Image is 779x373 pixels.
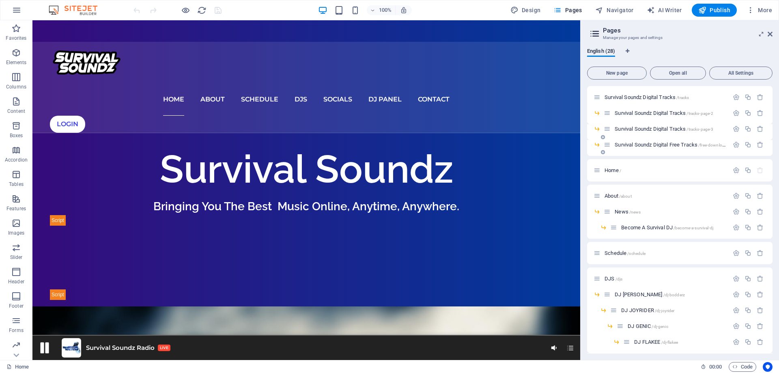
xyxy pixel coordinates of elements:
[757,192,764,199] div: Remove
[757,224,764,231] div: Remove
[757,291,764,298] div: Remove
[745,291,751,298] div: Duplicate
[733,339,740,345] div: Settings
[733,275,740,282] div: Settings
[632,339,729,345] div: DJ FLAKEE/dj-flakee
[655,308,675,313] span: /dj-joyrider
[733,208,740,215] div: Settings
[625,323,729,329] div: DJ GENIC/dj-genic
[591,71,643,75] span: New page
[10,132,23,139] p: Boxes
[619,225,729,230] div: Become A Survival DJ/become-a-survival-dj
[181,5,190,15] button: Click here to leave preview mode and continue editing
[612,110,729,116] div: Survival Soundz Digital Tracks/tracks-page-2
[745,208,751,215] div: Duplicate
[9,303,24,309] p: Footer
[587,67,647,80] button: New page
[517,323,527,332] div: Volume
[603,34,756,41] h3: Manage your pages and settings
[605,250,646,256] span: Click to open page
[603,27,773,34] h2: Pages
[733,167,740,174] div: Settings
[733,224,740,231] div: Settings
[367,5,396,15] button: 100%
[692,4,737,17] button: Publish
[533,323,543,332] div: Playlist
[709,362,722,372] span: 00 00
[587,46,615,58] span: English (28)
[674,226,713,230] span: /become-a-survival-dj
[757,339,764,345] div: Remove
[745,192,751,199] div: Duplicate
[602,168,729,173] div: Home/
[757,250,764,257] div: Remove
[757,141,764,148] div: Remove
[615,291,685,298] span: Click to open page
[745,275,751,282] div: Duplicate
[615,142,729,148] span: Survival Soundz Digital Free Tracks
[615,209,641,215] span: Click to open page
[507,4,544,17] button: Design
[745,250,751,257] div: Duplicate
[757,94,764,101] div: Remove
[757,275,764,282] div: Remove
[8,230,25,236] p: Images
[757,125,764,132] div: Remove
[743,4,775,17] button: More
[745,167,751,174] div: Duplicate
[510,6,541,14] span: Design
[605,167,621,173] span: Click to open page
[650,67,706,80] button: Open all
[587,48,773,63] div: Language Tabs
[654,71,702,75] span: Open all
[729,362,756,372] button: Code
[686,127,713,132] span: /tracks-page-3
[652,324,668,329] span: /dj-genic
[733,94,740,101] div: Settings
[612,209,729,214] div: News/news
[757,208,764,215] div: Remove
[602,193,729,198] div: About/about
[647,6,682,14] span: AI Writer
[605,94,689,100] span: Click to open page
[197,6,207,15] i: Reload page
[6,35,26,41] p: Favorites
[757,167,764,174] div: The startpage cannot be deleted
[7,108,25,114] p: Content
[676,95,689,100] span: /tracks
[592,4,637,17] button: Navigator
[643,4,685,17] button: AI Writer
[6,84,26,90] p: Columns
[615,126,713,132] span: Click to open page
[5,157,28,163] p: Accordion
[29,318,49,337] img: Survival Soundz Radio
[733,125,740,132] div: Settings
[732,362,753,372] span: Code
[605,276,622,282] span: Click to open page
[733,291,740,298] div: Settings
[698,143,729,147] span: /free-downloads
[612,126,729,132] div: Survival Soundz Digital Tracks/tracks-page-3
[602,95,729,100] div: Survival Soundz Digital Tracks/tracks
[379,5,392,15] h6: 100%
[686,111,713,116] span: /tracks-page-2
[6,59,27,66] p: Elements
[10,254,23,261] p: Slider
[745,323,751,330] div: Duplicate
[745,307,751,314] div: Duplicate
[698,6,730,14] span: Publish
[47,5,108,15] img: Editor Logo
[6,205,26,212] p: Features
[621,224,713,231] span: Click to open page
[747,6,772,14] span: More
[627,251,646,256] span: /schedule
[757,110,764,116] div: Remove
[9,327,24,334] p: Forms
[507,4,544,17] div: Design (Ctrl+Alt+Y)
[733,110,740,116] div: Settings
[125,324,138,331] div: Live
[763,362,773,372] button: Usercentrics
[197,5,207,15] button: reload
[745,110,751,116] div: Duplicate
[619,194,632,198] span: /about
